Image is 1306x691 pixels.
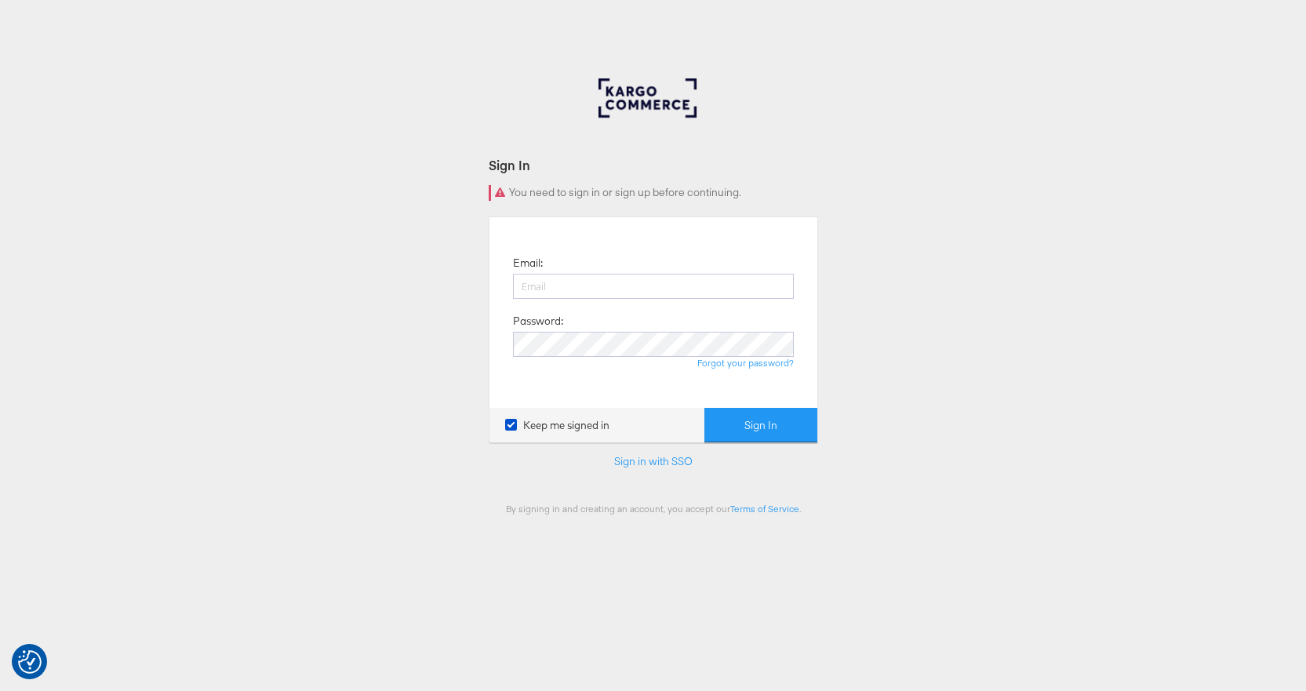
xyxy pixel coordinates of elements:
div: Sign In [489,156,818,174]
button: Sign In [704,408,817,443]
button: Consent Preferences [18,650,42,674]
input: Email [513,274,794,299]
a: Terms of Service [730,503,799,515]
div: By signing in and creating an account, you accept our . [489,503,818,515]
img: Revisit consent button [18,650,42,674]
label: Keep me signed in [505,418,609,433]
a: Forgot your password? [697,357,794,369]
label: Email: [513,256,543,271]
div: You need to sign in or sign up before continuing. [489,185,818,201]
a: Sign in with SSO [614,454,693,468]
label: Password: [513,314,563,329]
